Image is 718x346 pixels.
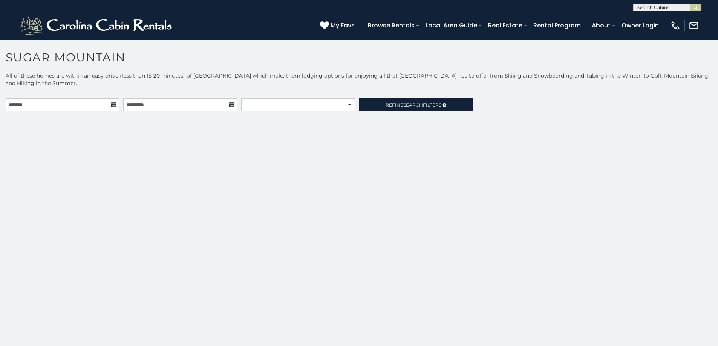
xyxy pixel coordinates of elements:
[670,20,681,31] img: phone-regular-white.png
[588,19,614,32] a: About
[403,102,423,108] span: Search
[364,19,418,32] a: Browse Rentals
[484,19,526,32] a: Real Estate
[530,19,585,32] a: Rental Program
[320,21,357,30] a: My Favs
[19,14,175,37] img: White-1-2.png
[422,19,481,32] a: Local Area Guide
[618,19,663,32] a: Owner Login
[386,102,441,108] span: Refine Filters
[359,98,473,111] a: RefineSearchFilters
[331,21,355,30] span: My Favs
[689,20,699,31] img: mail-regular-white.png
